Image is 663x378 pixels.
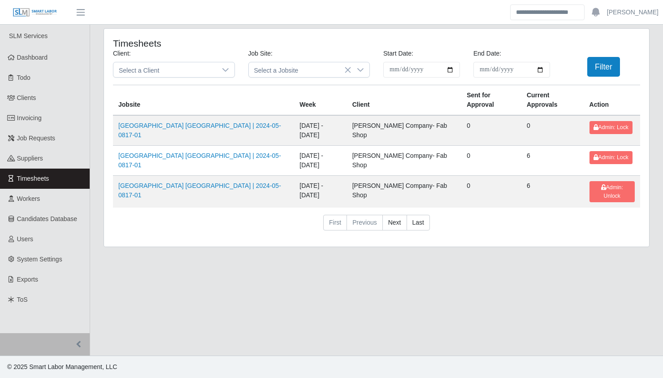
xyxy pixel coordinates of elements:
[461,115,521,146] td: 0
[113,215,640,238] nav: pagination
[17,276,38,283] span: Exports
[13,8,57,17] img: SLM Logo
[17,195,40,202] span: Workers
[521,115,584,146] td: 0
[17,235,34,243] span: Users
[521,176,584,208] td: 6
[17,135,56,142] span: Job Requests
[7,363,117,370] span: © 2025 Smart Labor Management, LLC
[118,122,281,139] a: [GEOGRAPHIC_DATA] [GEOGRAPHIC_DATA] | 2024-05-0817-01
[601,184,623,199] span: Admin: Unlock
[347,146,461,176] td: [PERSON_NAME] Company- Fab Shop
[17,175,49,182] span: Timesheets
[407,215,430,231] a: Last
[17,114,42,122] span: Invoicing
[594,124,628,130] span: Admin: Lock
[584,85,640,116] th: Action
[294,115,347,146] td: [DATE] - [DATE]
[521,146,584,176] td: 6
[521,85,584,116] th: Current Approvals
[589,151,633,164] button: Admin: Lock
[113,85,294,116] th: Jobsite
[118,152,281,169] a: [GEOGRAPHIC_DATA] [GEOGRAPHIC_DATA] | 2024-05-0817-01
[461,176,521,208] td: 0
[17,155,43,162] span: Suppliers
[587,57,620,77] button: Filter
[17,54,48,61] span: Dashboard
[113,62,217,77] span: Select a Client
[113,49,131,58] label: Client:
[461,146,521,176] td: 0
[118,182,281,199] a: [GEOGRAPHIC_DATA] [GEOGRAPHIC_DATA] | 2024-05-0817-01
[347,115,461,146] td: [PERSON_NAME] Company- Fab Shop
[347,85,461,116] th: Client
[383,49,413,58] label: Start Date:
[594,154,628,161] span: Admin: Lock
[17,74,30,81] span: Todo
[294,176,347,208] td: [DATE] - [DATE]
[510,4,585,20] input: Search
[607,8,659,17] a: [PERSON_NAME]
[17,215,78,222] span: Candidates Database
[294,146,347,176] td: [DATE] - [DATE]
[17,256,62,263] span: System Settings
[248,49,273,58] label: Job Site:
[294,85,347,116] th: Week
[9,32,48,39] span: SLM Services
[461,85,521,116] th: Sent for Approval
[249,62,352,77] span: Select a Jobsite
[17,94,36,101] span: Clients
[473,49,501,58] label: End Date:
[589,181,635,202] button: Admin: Unlock
[17,296,28,303] span: ToS
[347,176,461,208] td: [PERSON_NAME] Company- Fab Shop
[382,215,407,231] a: Next
[589,121,633,134] button: Admin: Lock
[113,38,325,49] h4: Timesheets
